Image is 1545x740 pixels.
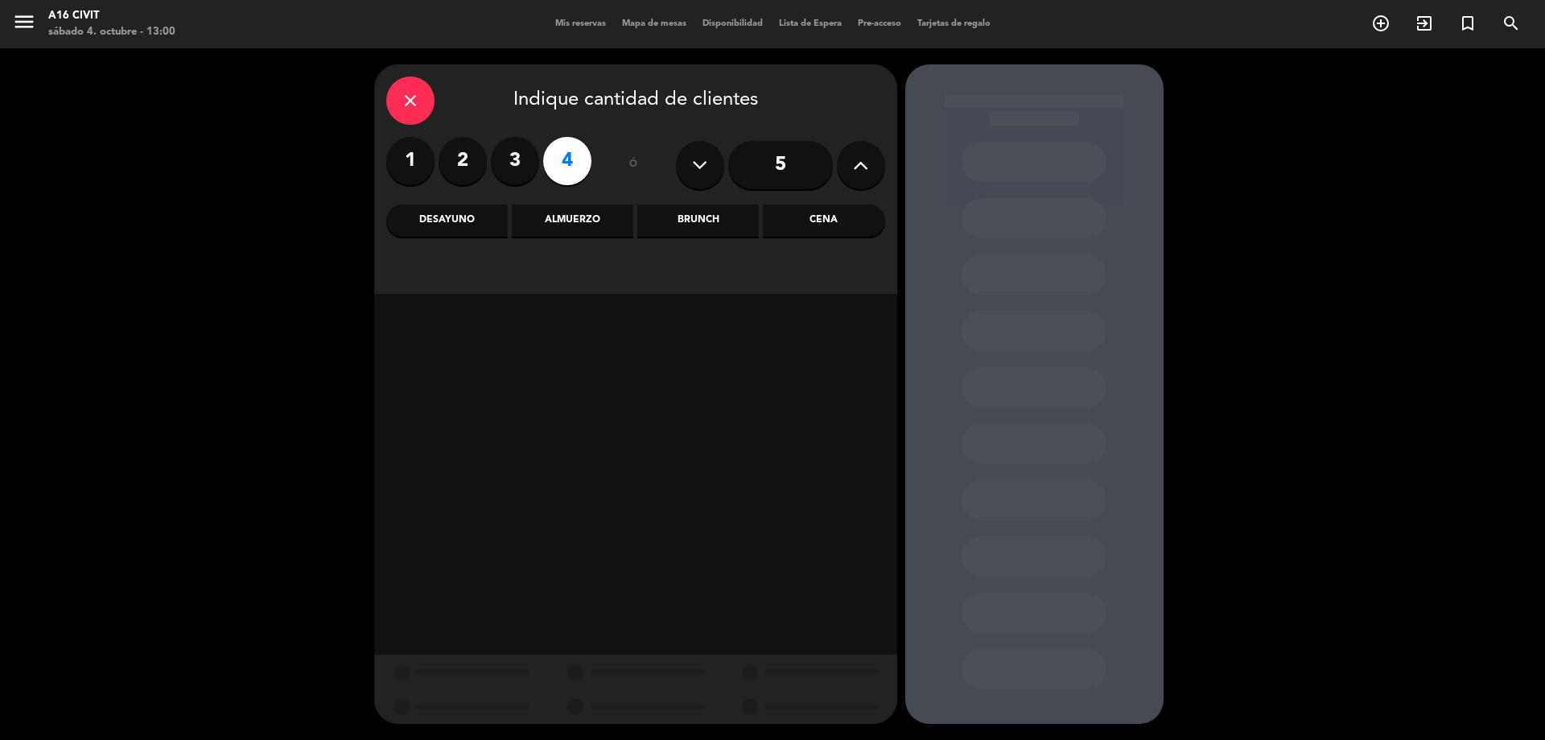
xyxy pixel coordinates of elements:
[386,205,508,237] div: Desayuno
[547,19,614,28] span: Mis reservas
[1502,14,1521,33] i: search
[12,10,36,39] button: menu
[1415,14,1434,33] i: exit_to_app
[401,91,420,110] i: close
[386,137,435,185] label: 1
[909,19,999,28] span: Tarjetas de regalo
[1458,14,1477,33] i: turned_in_not
[694,19,771,28] span: Disponibilidad
[850,19,909,28] span: Pre-acceso
[763,205,884,237] div: Cena
[491,137,539,185] label: 3
[48,8,175,24] div: A16 Civit
[512,205,633,237] div: Almuerzo
[614,19,694,28] span: Mapa de mesas
[608,137,660,193] div: ó
[12,10,36,34] i: menu
[439,137,487,185] label: 2
[1371,14,1390,33] i: add_circle_outline
[771,19,850,28] span: Lista de Espera
[48,24,175,40] div: sábado 4. octubre - 13:00
[543,137,591,185] label: 4
[637,205,759,237] div: Brunch
[386,76,885,125] div: Indique cantidad de clientes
